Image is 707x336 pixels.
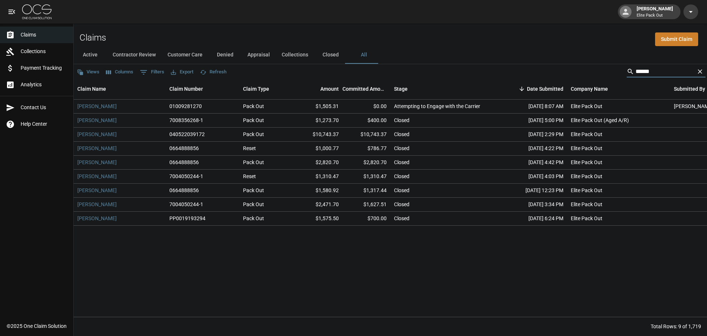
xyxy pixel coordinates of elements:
[394,187,409,194] div: Closed
[21,104,67,111] span: Contact Us
[342,170,390,184] div: $1,310.47
[394,201,409,208] div: Closed
[77,117,117,124] a: [PERSON_NAME]
[4,4,19,19] button: open drawer
[242,46,276,64] button: Appraisal
[138,66,166,78] button: Show filters
[243,117,264,124] div: Pack Out
[347,46,380,64] button: All
[166,79,239,99] div: Claim Number
[501,100,567,114] div: [DATE] 8:07 AM
[198,66,228,78] button: Refresh
[394,103,480,110] div: Attempting to Engage with the Carrier
[501,79,567,99] div: Date Submitted
[169,159,199,166] div: 0664888856
[77,79,106,99] div: Claim Name
[243,131,264,138] div: Pack Out
[394,215,409,222] div: Closed
[80,32,106,43] h2: Claims
[342,128,390,142] div: $10,743.37
[239,79,295,99] div: Claim Type
[77,215,117,222] a: [PERSON_NAME]
[295,142,342,156] div: $1,000.77
[342,156,390,170] div: $2,820.70
[527,79,563,99] div: Date Submitted
[295,170,342,184] div: $1,310.47
[394,159,409,166] div: Closed
[394,131,409,138] div: Closed
[571,103,602,110] div: Elite Pack Out
[295,212,342,226] div: $1,575.50
[243,159,264,166] div: Pack Out
[169,103,202,110] div: 01009281270
[21,81,67,89] span: Analytics
[243,103,264,110] div: Pack Out
[295,100,342,114] div: $1,505.31
[627,66,706,79] div: Search
[342,212,390,226] div: $700.00
[21,31,67,39] span: Claims
[169,145,199,152] div: 0664888856
[75,66,101,78] button: Views
[314,46,347,64] button: Closed
[694,66,706,77] button: Clear
[394,117,409,124] div: Closed
[295,114,342,128] div: $1,273.70
[74,46,107,64] button: Active
[651,323,701,330] div: Total Rows: 9 of 1,719
[295,156,342,170] div: $2,820.70
[169,201,203,208] div: 7004050244-1
[342,198,390,212] div: $1,627.51
[655,32,698,46] a: Submit Claim
[169,79,203,99] div: Claim Number
[390,79,501,99] div: Stage
[342,184,390,198] div: $1,317.44
[208,46,242,64] button: Denied
[77,131,117,138] a: [PERSON_NAME]
[501,170,567,184] div: [DATE] 4:03 PM
[162,46,208,64] button: Customer Care
[77,173,117,180] a: [PERSON_NAME]
[77,159,117,166] a: [PERSON_NAME]
[342,79,387,99] div: Committed Amount
[77,187,117,194] a: [PERSON_NAME]
[169,187,199,194] div: 0664888856
[571,215,602,222] div: Elite Pack Out
[169,117,203,124] div: 7008356268-1
[243,187,264,194] div: Pack Out
[637,13,673,19] p: Elite Pack Out
[634,5,676,18] div: [PERSON_NAME]
[169,131,205,138] div: 040522039172
[501,198,567,212] div: [DATE] 3:34 PM
[295,79,342,99] div: Amount
[243,215,264,222] div: Pack Out
[571,187,602,194] div: Elite Pack Out
[342,79,390,99] div: Committed Amount
[169,173,203,180] div: 7004050244-1
[169,66,195,78] button: Export
[342,142,390,156] div: $786.77
[394,79,408,99] div: Stage
[501,114,567,128] div: [DATE] 5:00 PM
[501,142,567,156] div: [DATE] 4:22 PM
[22,4,52,19] img: ocs-logo-white-transparent.png
[571,201,602,208] div: Elite Pack Out
[342,114,390,128] div: $400.00
[295,128,342,142] div: $10,743.37
[501,212,567,226] div: [DATE] 6:24 PM
[77,103,117,110] a: [PERSON_NAME]
[342,100,390,114] div: $0.00
[104,66,135,78] button: Select columns
[571,145,602,152] div: Elite Pack Out
[77,201,117,208] a: [PERSON_NAME]
[571,117,629,124] div: Elite Pack Out (Aged A/R)
[243,201,264,208] div: Pack Out
[394,145,409,152] div: Closed
[77,145,117,152] a: [PERSON_NAME]
[501,184,567,198] div: [DATE] 12:23 PM
[169,215,205,222] div: PP0019193294
[295,184,342,198] div: $1,580.92
[501,128,567,142] div: [DATE] 2:29 PM
[674,79,705,99] div: Submitted By
[276,46,314,64] button: Collections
